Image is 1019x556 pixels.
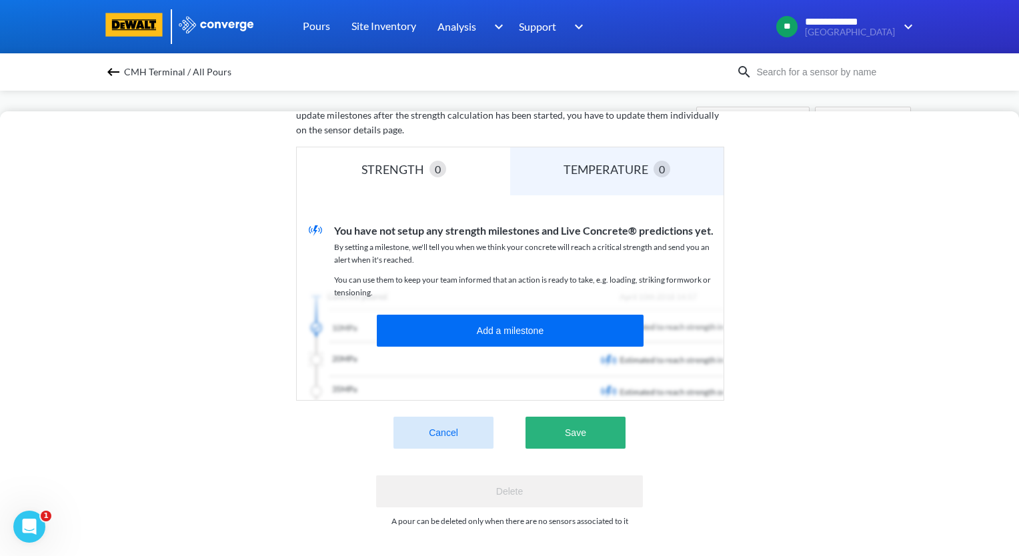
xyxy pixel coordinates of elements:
button: Save [526,417,626,449]
img: logo_ewhite.svg [177,16,255,33]
img: logo-dewalt.svg [103,13,165,37]
span: Support [519,18,556,35]
button: Cancel [393,417,493,449]
span: Analysis [437,18,476,35]
img: icon-search.svg [736,64,752,80]
p: By setting a milestone, we'll tell you when we think your concrete will reach a critical strength... [334,241,724,266]
button: Add a milestone [377,315,644,347]
div: STRENGTH [361,160,429,179]
img: backspace.svg [105,64,121,80]
span: 0 [659,161,665,177]
span: [GEOGRAPHIC_DATA] [805,27,895,37]
img: downArrow.svg [566,19,587,35]
p: You can use them to keep your team informed that an action is ready to take, e.g. loading, striki... [334,274,724,299]
span: CMH Terminal / All Pours [124,63,231,81]
p: A pour can be deleted only when there are no sensors associated to it [391,515,628,528]
div: TEMPERATURE [564,160,654,179]
iframe: Intercom live chat [13,511,45,543]
img: downArrow.svg [895,19,916,35]
span: You have not setup any strength milestones and Live Concrete® predictions yet. [334,224,714,237]
img: downArrow.svg [485,19,507,35]
span: 1 [41,511,51,521]
input: Search for a sensor by name [752,65,914,79]
span: 0 [435,161,441,177]
p: These milestones will be applied to the individual sensors when they start strength calculation. ... [296,93,723,137]
button: Delete [376,475,643,507]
